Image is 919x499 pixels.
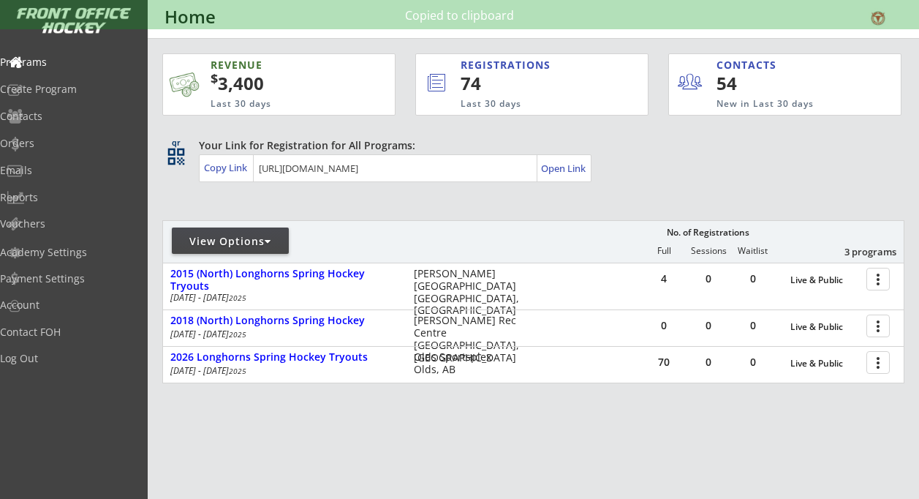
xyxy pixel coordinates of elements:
[731,320,775,331] div: 0
[170,351,398,364] div: 2026 Longhorns Spring Hockey Tryouts
[229,293,246,303] em: 2025
[687,274,730,284] div: 0
[461,71,599,96] div: 74
[167,138,184,148] div: qr
[866,315,890,337] button: more_vert
[790,322,859,332] div: Live & Public
[716,58,783,72] div: CONTACTS
[170,293,394,302] div: [DATE] - [DATE]
[820,245,896,258] div: 3 programs
[716,98,833,110] div: New in Last 30 days
[414,351,529,376] div: Olds Sportsplex Olds, AB
[687,246,730,256] div: Sessions
[211,58,333,72] div: REVENUE
[790,359,859,369] div: Live & Public
[687,320,730,331] div: 0
[866,268,890,290] button: more_vert
[414,268,529,317] div: [PERSON_NAME][GEOGRAPHIC_DATA] [GEOGRAPHIC_DATA], [GEOGRAPHIC_DATA]
[642,320,686,331] div: 0
[790,275,859,285] div: Live & Public
[211,98,333,110] div: Last 30 days
[541,162,587,175] div: Open Link
[541,158,587,179] a: Open Link
[229,329,246,339] em: 2025
[199,138,859,153] div: Your Link for Registration for All Programs:
[229,366,246,376] em: 2025
[461,58,586,72] div: REGISTRATIONS
[204,161,250,174] div: Copy Link
[642,274,686,284] div: 4
[170,367,394,375] div: [DATE] - [DATE]
[716,71,806,96] div: 54
[170,330,394,339] div: [DATE] - [DATE]
[211,70,218,87] sup: $
[461,98,588,110] div: Last 30 days
[211,71,349,96] div: 3,400
[172,234,289,249] div: View Options
[170,315,398,327] div: 2018 (North) Longhorns Spring Hockey
[687,357,730,367] div: 0
[170,268,398,293] div: 2015 (North) Longhorns Spring Hockey Tryouts
[731,357,775,367] div: 0
[866,351,890,374] button: more_vert
[165,146,187,168] button: qr_code
[414,315,529,364] div: [PERSON_NAME] Rec Centre [GEOGRAPHIC_DATA], [GEOGRAPHIC_DATA]
[730,246,774,256] div: Waitlist
[662,228,753,238] div: No. of Registrations
[642,357,686,367] div: 70
[642,246,686,256] div: Full
[731,274,775,284] div: 0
